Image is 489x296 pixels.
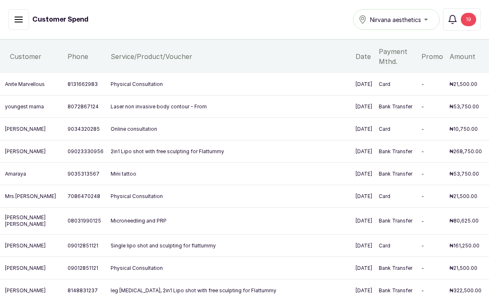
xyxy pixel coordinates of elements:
p: [PERSON_NAME] [5,242,61,249]
p: [DATE] [356,242,372,249]
p: leg [MEDICAL_DATA], 2in1 Lipo shot with free sculpting for Flattummy [111,287,349,294]
p: Anite Marvellous [5,81,61,88]
span: Nirvana aesthetics [370,15,421,24]
p: ₦322,500.00 [450,287,486,294]
p: Amaraya [5,171,61,177]
p: 08031990125 [68,218,104,224]
p: Bank Transfer [379,171,415,177]
p: Bank Transfer [379,265,415,272]
p: 8148831237 [68,287,104,294]
p: [PERSON_NAME] [5,126,61,132]
p: ₦10,750.00 [450,126,486,132]
button: 19 [443,8,481,31]
div: Promo [421,51,443,61]
div: Date [356,51,372,61]
p: Card [379,242,415,249]
p: 8131662983 [68,81,104,88]
div: Amount [450,51,486,61]
p: Bank Transfer [379,103,415,110]
p: Physical Consultation [111,193,349,200]
p: Bank Transfer [379,148,415,155]
p: [DATE] [356,171,372,177]
span: - [421,103,424,110]
p: [DATE] [356,126,372,132]
span: - [421,125,424,132]
p: 09012851121 [68,265,104,272]
span: - [421,170,424,177]
p: [DATE] [356,265,372,272]
p: Online consultation [111,126,349,132]
p: 9034320285 [68,126,104,132]
span: - [421,287,424,294]
p: [PERSON_NAME] [5,265,61,272]
p: 09023330956 [68,148,104,155]
p: Card [379,126,415,132]
p: Mrs [PERSON_NAME] [5,193,61,200]
p: [DATE] [356,81,372,88]
p: Card [379,81,415,88]
span: - [421,148,424,155]
p: Single lipo shot and sculpting for flattummy [111,242,349,249]
p: Mini tattoo [111,171,349,177]
div: Service/Product/Voucher [111,51,349,61]
p: ₦80,625.00 [450,218,486,224]
span: - [421,218,424,225]
span: - [421,193,424,200]
p: ₦21,500.00 [450,193,486,200]
p: ₦21,500.00 [450,81,486,88]
p: Microneedling and PRP [111,218,349,224]
p: Bank Transfer [379,218,415,224]
p: 2in1 Lipo shot with free sculpting for Flattummy [111,148,349,155]
p: ₦53,750.00 [450,171,486,177]
p: 7086470248 [68,193,104,200]
div: Phone [68,51,104,61]
p: Card [379,193,415,200]
p: [PERSON_NAME] [5,287,61,294]
p: ₦53,750.00 [450,103,486,110]
p: [DATE] [356,218,372,224]
p: youngest mama [5,103,61,110]
div: Customer [10,51,61,61]
p: Laser non invasive body contour - From [111,103,349,110]
span: - [421,242,424,249]
p: 09012851121 [68,242,104,249]
p: [DATE] [356,287,372,294]
p: ₦268,750.00 [450,148,486,155]
p: Physical Consultation [111,81,349,88]
p: [DATE] [356,103,372,110]
span: - [421,264,424,272]
p: [PERSON_NAME] [PERSON_NAME] [5,214,61,228]
div: 19 [461,13,476,26]
span: - [421,81,424,88]
p: 8072867124 [68,103,104,110]
p: [PERSON_NAME] [5,148,61,155]
p: ₦21,500.00 [450,265,486,272]
p: ₦161,250.00 [450,242,486,249]
p: Physical Consultation [111,265,349,272]
p: Bank Transfer [379,287,415,294]
div: Payment Mthd. [379,46,415,66]
p: [DATE] [356,193,372,200]
h1: Customer Spend [32,15,88,24]
p: [DATE] [356,148,372,155]
button: Nirvana aesthetics [353,9,440,30]
p: 9035313567 [68,171,104,177]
